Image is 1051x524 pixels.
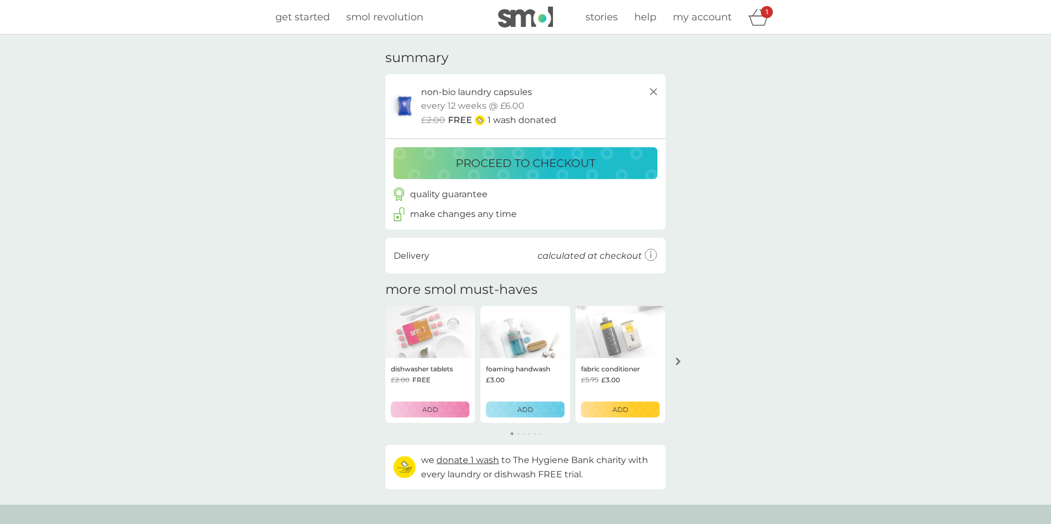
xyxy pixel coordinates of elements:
[410,187,488,202] p: quality guarantee
[673,11,732,23] span: my account
[486,364,550,374] p: foaming handwash
[385,282,538,298] h2: more smol must-haves
[421,113,445,127] span: £2.00
[394,249,429,263] p: Delivery
[634,9,656,25] a: help
[346,11,423,23] span: smol revolution
[581,364,640,374] p: fabric conditioner
[581,402,660,417] button: ADD
[275,9,330,25] a: get started
[486,402,565,417] button: ADD
[673,9,732,25] a: my account
[391,364,453,374] p: dishwasher tablets
[488,113,556,127] p: 1 wash donated
[421,99,524,113] p: every 12 weeks @ £6.00
[601,375,620,385] span: £3.00
[538,249,642,263] p: calculated at checkout
[612,404,628,415] p: ADD
[634,11,656,23] span: help
[517,404,533,415] p: ADD
[585,9,618,25] a: stories
[385,50,449,66] h3: summary
[748,6,776,28] div: basket
[498,7,553,27] img: smol
[275,11,330,23] span: get started
[391,375,410,385] span: £2.00
[394,147,657,179] button: proceed to checkout
[581,375,599,385] span: £5.75
[410,207,517,221] p: make changes any time
[422,404,438,415] p: ADD
[486,375,505,385] span: £3.00
[421,453,657,481] p: we to The Hygiene Bank charity with every laundry or dishwash FREE trial.
[412,375,430,385] span: FREE
[585,11,618,23] span: stories
[391,402,469,417] button: ADD
[448,113,472,127] span: FREE
[436,455,499,465] span: donate 1 wash
[346,9,423,25] a: smol revolution
[456,154,595,172] p: proceed to checkout
[421,85,532,99] p: non-bio laundry capsules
